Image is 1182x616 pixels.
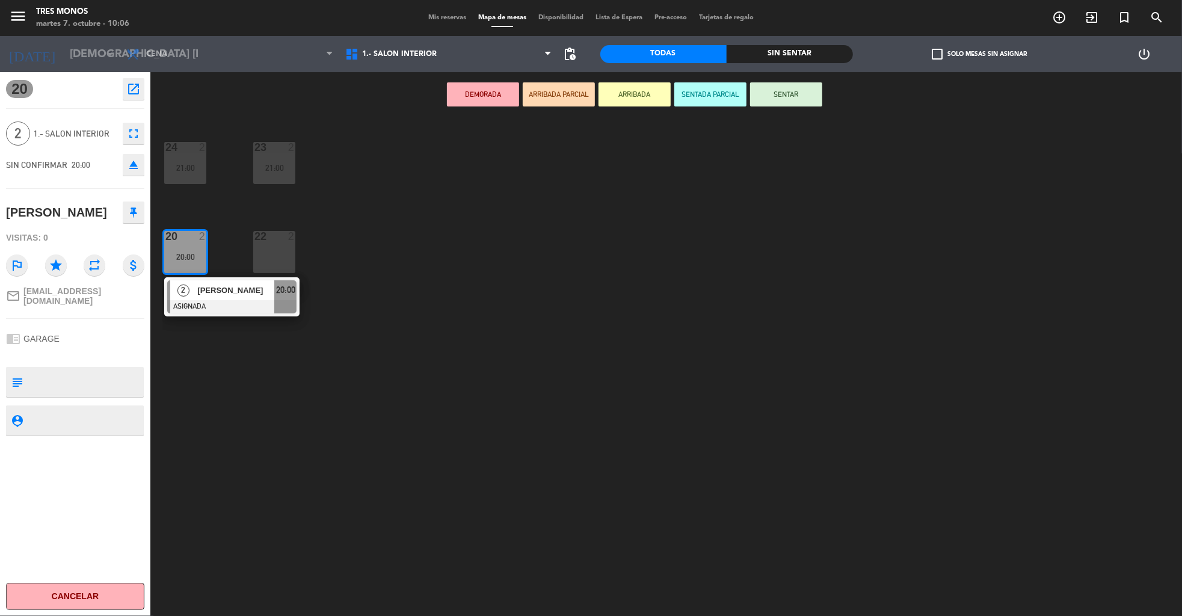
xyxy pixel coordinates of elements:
[146,50,167,58] span: Cena
[472,14,532,21] span: Mapa de mesas
[563,47,577,61] span: pending_actions
[523,82,595,106] button: ARRIBADA PARCIAL
[6,203,107,223] div: [PERSON_NAME]
[750,82,822,106] button: SENTAR
[6,286,144,306] a: mail_outline[EMAIL_ADDRESS][DOMAIN_NAME]
[45,254,67,276] i: star
[6,289,20,303] i: mail_outline
[199,142,206,153] div: 2
[199,231,206,242] div: 2
[123,154,144,176] button: eject
[126,158,141,172] i: eject
[422,14,472,21] span: Mis reservas
[6,80,33,98] span: 20
[727,45,853,63] div: Sin sentar
[276,283,295,297] span: 20:00
[165,142,166,153] div: 24
[126,82,141,96] i: open_in_new
[932,49,1027,60] label: Solo mesas sin asignar
[123,78,144,100] button: open_in_new
[447,82,519,106] button: DEMORADA
[288,231,295,242] div: 2
[1117,10,1131,25] i: turned_in_not
[932,49,943,60] span: check_box_outline_blank
[197,284,274,297] span: [PERSON_NAME]
[648,14,693,21] span: Pre-acceso
[253,164,295,172] div: 21:00
[254,231,255,242] div: 22
[9,7,27,29] button: menu
[72,160,90,170] span: 20:00
[126,126,141,141] i: fullscreen
[165,231,166,242] div: 20
[1150,10,1164,25] i: search
[123,123,144,144] button: fullscreen
[674,82,746,106] button: SENTADA PARCIAL
[6,122,30,146] span: 2
[6,331,20,346] i: chrome_reader_mode
[288,142,295,153] div: 2
[589,14,648,21] span: Lista de Espera
[693,14,760,21] span: Tarjetas de regalo
[1137,47,1151,61] i: power_settings_new
[6,160,67,170] span: SIN CONFIRMAR
[103,47,117,61] i: arrow_drop_down
[6,583,144,610] button: Cancelar
[10,414,23,427] i: person_pin
[1085,10,1099,25] i: exit_to_app
[362,50,437,58] span: 1.- Salon Interior
[123,254,144,276] i: attach_money
[34,127,117,141] span: 1.- Salon Interior
[6,254,28,276] i: outlined_flag
[1052,10,1067,25] i: add_circle_outline
[177,285,189,297] span: 2
[600,45,727,63] div: Todas
[36,6,129,18] div: Tres Monos
[36,18,129,30] div: martes 7. octubre - 10:06
[10,375,23,389] i: subject
[9,7,27,25] i: menu
[164,164,206,172] div: 21:00
[254,142,255,153] div: 23
[84,254,105,276] i: repeat
[599,82,671,106] button: ARRIBADA
[532,14,589,21] span: Disponibilidad
[23,334,60,343] span: GARAGE
[23,286,144,306] span: [EMAIL_ADDRESS][DOMAIN_NAME]
[6,227,144,248] div: Visitas: 0
[164,253,206,261] div: 20:00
